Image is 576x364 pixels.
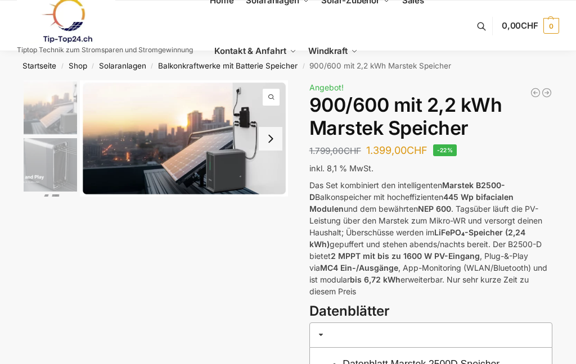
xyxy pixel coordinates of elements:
a: Solaranlagen [99,61,146,70]
span: CHF [521,20,538,31]
img: Marstek Balkonkraftwerk [24,138,77,192]
span: 0,00 [502,20,538,31]
span: CHF [344,145,361,156]
a: Balkonkraftwerke mit Batterie Speicher [158,61,298,70]
a: 0,00CHF 0 [502,9,559,43]
p: Das Set kombiniert den intelligenten Balkonspeicher mit hocheffizienten und dem bewährten . Tagsü... [309,179,553,297]
span: Kontakt & Anfahrt [214,46,286,56]
img: Anschlusskabel-3meter_schweizer-stecker [24,194,77,248]
button: Next slide [259,127,282,151]
a: Shop [69,61,87,70]
span: inkl. 8,1 % MwSt. [309,163,373,173]
bdi: 1.399,00 [366,144,427,156]
img: Balkonkraftwerk mit Marstek Speicher [24,80,77,135]
h3: Datenblätter [309,302,553,321]
a: Steckerkraftwerk mit 8 KW Speicher und 8 Solarmodulen mit 3600 Watt [541,87,552,98]
strong: bis 6,72 kWh [350,275,400,284]
span: / [56,62,68,71]
a: Windkraft [304,26,363,76]
strong: NEP 600 [418,204,451,213]
span: -22% [433,144,457,156]
a: Kontakt & Anfahrt [210,26,301,76]
strong: MC4 Ein-/Ausgänge [320,263,398,272]
a: Steckerkraftwerk mit 8 KW Speicher und 8 Solarmodulen mit 3600 Watt [530,87,541,98]
span: Angebot! [309,83,344,92]
strong: 2 MPPT mit bis zu 1600 W PV-Eingang [331,251,480,261]
p: Tiptop Technik zum Stromsparen und Stromgewinnung [17,47,193,53]
a: Startseite [22,61,56,70]
span: 0 [543,18,559,34]
span: / [146,62,158,71]
h1: 900/600 mit 2,2 kWh Marstek Speicher [309,94,553,140]
bdi: 1.799,00 [309,145,361,156]
img: Balkonkraftwerk mit Marstek Speicher [80,80,288,197]
span: Windkraft [308,46,348,56]
a: Balkonkraftwerk mit Marstek Speicher5 1 [80,80,288,197]
span: / [87,62,99,71]
span: CHF [407,144,427,156]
